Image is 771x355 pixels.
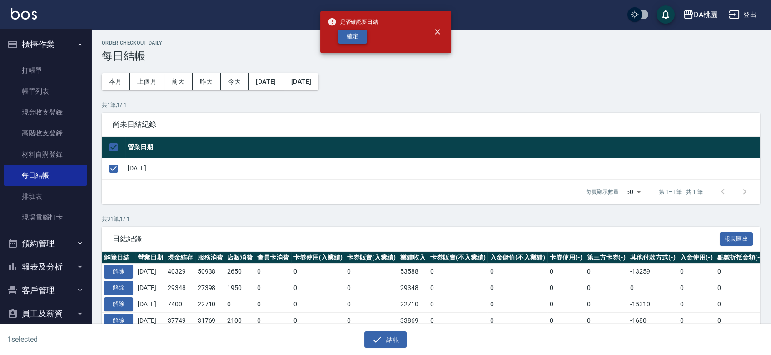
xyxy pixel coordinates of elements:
[4,123,87,144] a: 高階收支登錄
[585,296,628,312] td: 0
[255,312,291,329] td: 0
[657,5,675,24] button: save
[4,102,87,123] a: 現金收支登錄
[102,215,760,223] p: 共 31 筆, 1 / 1
[221,73,249,90] button: 今天
[165,296,195,312] td: 7400
[585,280,628,296] td: 0
[659,188,703,196] p: 第 1–1 筆 共 1 筆
[487,264,547,280] td: 0
[547,280,585,296] td: 0
[338,30,367,44] button: 確定
[487,312,547,329] td: 0
[678,252,715,264] th: 入金使用(-)
[225,252,255,264] th: 店販消費
[428,252,488,264] th: 卡券販賣(不入業績)
[102,101,760,109] p: 共 1 筆, 1 / 1
[428,280,488,296] td: 0
[720,232,753,246] button: 報表匯出
[547,252,585,264] th: 卡券使用(-)
[487,280,547,296] td: 0
[487,296,547,312] td: 0
[4,144,87,165] a: 材料自購登錄
[135,280,165,296] td: [DATE]
[622,180,644,204] div: 50
[345,264,398,280] td: 0
[291,296,345,312] td: 0
[715,296,765,312] td: 0
[585,312,628,329] td: 0
[11,8,37,20] img: Logo
[135,296,165,312] td: [DATE]
[487,252,547,264] th: 入金儲值(不入業績)
[694,9,718,20] div: DA桃園
[4,255,87,279] button: 報表及分析
[4,81,87,102] a: 帳單列表
[255,280,291,296] td: 0
[398,312,428,329] td: 33869
[104,265,133,279] button: 解除
[195,296,225,312] td: 22710
[715,280,765,296] td: 0
[102,40,760,46] h2: Order checkout daily
[4,60,87,81] a: 打帳單
[291,280,345,296] td: 0
[398,296,428,312] td: 22710
[345,280,398,296] td: 0
[345,296,398,312] td: 0
[720,234,753,243] a: 報表匯出
[291,252,345,264] th: 卡券使用(入業績)
[102,73,130,90] button: 本月
[679,5,721,24] button: DA桃園
[255,264,291,280] td: 0
[4,165,87,186] a: 每日結帳
[225,296,255,312] td: 0
[225,264,255,280] td: 2650
[585,252,628,264] th: 第三方卡券(-)
[195,264,225,280] td: 50938
[135,252,165,264] th: 營業日期
[398,280,428,296] td: 29348
[113,120,749,129] span: 尚未日結紀錄
[547,264,585,280] td: 0
[345,252,398,264] th: 卡券販賣(入業績)
[4,302,87,325] button: 員工及薪資
[291,312,345,329] td: 0
[628,264,678,280] td: -13259
[255,296,291,312] td: 0
[678,280,715,296] td: 0
[628,252,678,264] th: 其他付款方式(-)
[113,235,720,244] span: 日結紀錄
[4,33,87,56] button: 櫃檯作業
[585,264,628,280] td: 0
[678,264,715,280] td: 0
[328,17,378,26] span: 是否確認要日結
[225,280,255,296] td: 1950
[398,252,428,264] th: 業績收入
[715,252,765,264] th: 點數折抵金額(-)
[284,73,318,90] button: [DATE]
[225,312,255,329] td: 2100
[291,264,345,280] td: 0
[678,312,715,329] td: 0
[547,312,585,329] td: 0
[547,296,585,312] td: 0
[165,264,195,280] td: 40329
[135,264,165,280] td: [DATE]
[678,296,715,312] td: 0
[130,73,164,90] button: 上個月
[4,186,87,207] a: 排班表
[345,312,398,329] td: 0
[249,73,284,90] button: [DATE]
[165,312,195,329] td: 37749
[104,297,133,311] button: 解除
[4,279,87,302] button: 客戶管理
[715,312,765,329] td: 0
[428,22,448,42] button: close
[255,252,291,264] th: 會員卡消費
[398,264,428,280] td: 53588
[7,334,191,345] h6: 1 selected
[125,158,760,179] td: [DATE]
[628,296,678,312] td: -15310
[135,312,165,329] td: [DATE]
